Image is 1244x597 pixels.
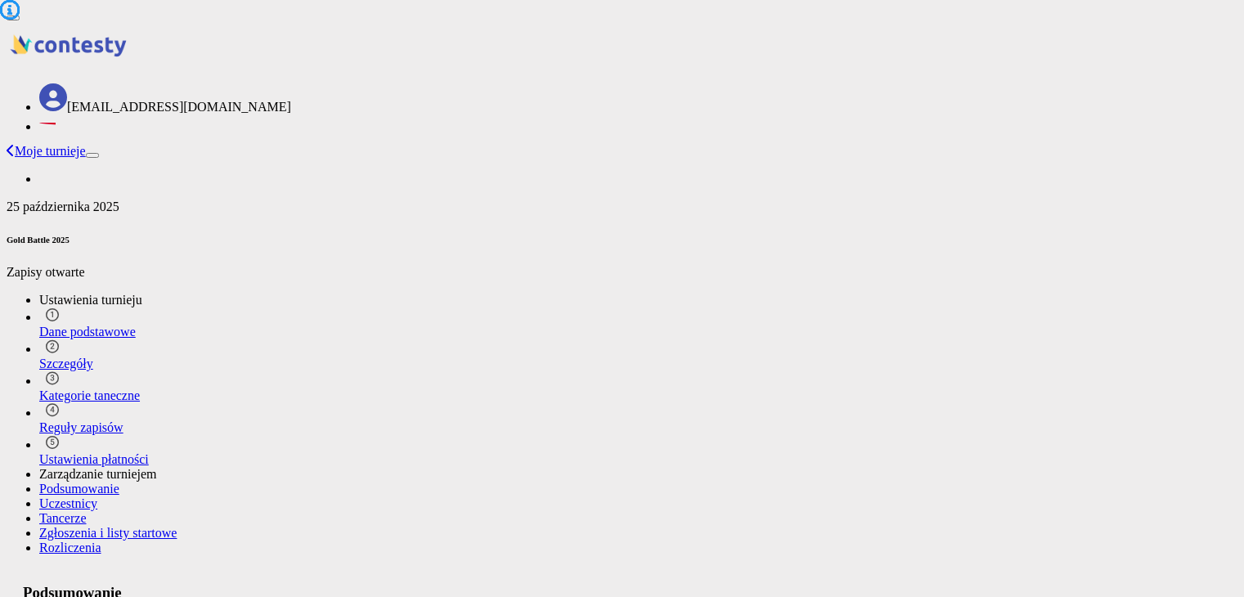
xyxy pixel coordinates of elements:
a: Moje turnieje [7,144,86,158]
a: number-4Reguły zapisów [39,403,177,434]
span: Kategorie taneczne [39,388,140,402]
div: Ustawienia turnieju [39,293,177,307]
span: Zapisy otwarte [7,265,85,279]
a: number-5Ustawienia płatności [39,435,177,466]
img: number-5 [46,435,59,449]
img: number-3 [46,371,59,385]
h6: Gold Battle 2025 [7,235,177,245]
a: Tancerze [39,511,87,525]
a: Uczestnicy [39,496,97,510]
span: Reguły zapisów [39,420,124,434]
div: 25 października 2025 [7,200,177,214]
a: number-3Kategorie taneczne [39,371,177,402]
a: Rozliczenia [39,541,101,554]
span: Dane podstawowe [39,325,136,339]
span: Szczegóły [39,357,93,370]
span: Ustawienia płatności [39,452,149,466]
a: Zgłoszenia i listy startowe [39,526,177,540]
img: number-4 [46,403,59,417]
img: number-1 [46,307,59,321]
span: Zarządzanie turniejem [39,467,156,481]
a: number-1Dane podstawowe [39,307,177,339]
a: Podsumowanie [39,482,119,496]
span: [EMAIL_ADDRESS][DOMAIN_NAME] [67,100,291,114]
a: number-2Szczegóły [39,339,177,370]
img: number-2 [46,339,59,353]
